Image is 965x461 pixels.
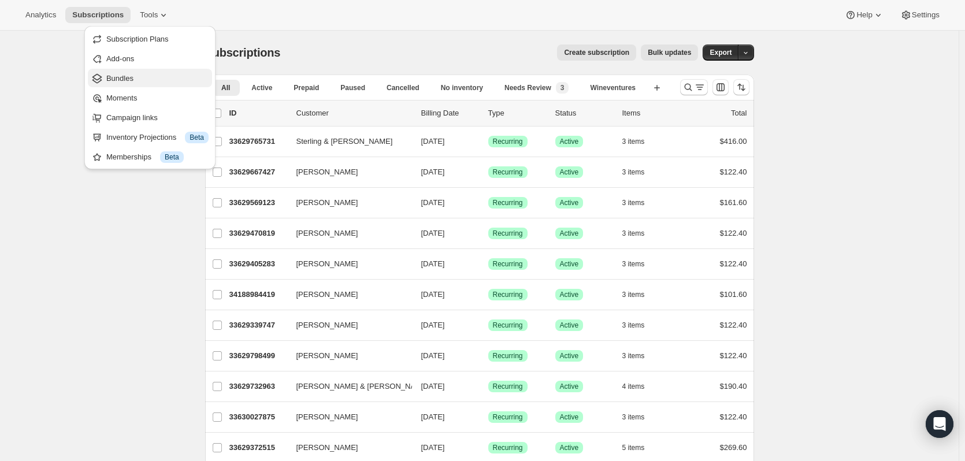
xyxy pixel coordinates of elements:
[926,410,953,438] div: Open Intercom Messenger
[421,198,445,207] span: [DATE]
[720,412,747,421] span: $122.40
[88,88,212,107] button: Moments
[229,381,287,392] p: 33629732963
[289,132,405,151] button: Sterling & [PERSON_NAME]
[720,229,747,237] span: $122.40
[88,29,212,48] button: Subscription Plans
[296,319,358,331] span: [PERSON_NAME]
[296,258,358,270] span: [PERSON_NAME]
[622,259,645,269] span: 3 items
[560,290,579,299] span: Active
[229,164,747,180] div: 33629667427[PERSON_NAME][DATE]SuccessRecurringSuccessActive3 items$122.40
[229,197,287,209] p: 33629569123
[648,48,691,57] span: Bulk updates
[493,259,523,269] span: Recurring
[560,382,579,391] span: Active
[296,197,358,209] span: [PERSON_NAME]
[296,107,412,119] p: Customer
[421,259,445,268] span: [DATE]
[893,7,947,23] button: Settings
[560,168,579,177] span: Active
[229,440,747,456] div: 33629372515[PERSON_NAME][DATE]SuccessRecurringSuccessActive5 items$269.60
[680,79,708,95] button: Search and filter results
[493,290,523,299] span: Recurring
[106,54,134,63] span: Add-ons
[165,153,179,162] span: Beta
[493,443,523,452] span: Recurring
[720,382,747,391] span: $190.40
[229,442,287,453] p: 33629372515
[504,83,551,92] span: Needs Review
[229,348,747,364] div: 33629798499[PERSON_NAME][DATE]SuccessRecurringSuccessActive3 items$122.40
[289,194,405,212] button: [PERSON_NAME]
[622,290,645,299] span: 3 items
[140,10,158,20] span: Tools
[622,195,658,211] button: 3 items
[720,443,747,452] span: $269.60
[720,168,747,176] span: $122.40
[229,133,747,150] div: 33629765731Sterling & [PERSON_NAME][DATE]SuccessRecurringSuccessActive3 items$416.00
[441,83,483,92] span: No inventory
[65,7,131,23] button: Subscriptions
[421,107,479,119] p: Billing Date
[560,321,579,330] span: Active
[294,83,319,92] span: Prepaid
[720,137,747,146] span: $416.00
[296,136,393,147] span: Sterling & [PERSON_NAME]
[106,113,158,122] span: Campaign links
[289,224,405,243] button: [PERSON_NAME]
[421,321,445,329] span: [DATE]
[229,287,747,303] div: 34188984419[PERSON_NAME][DATE]SuccessRecurringSuccessActive3 items$101.60
[18,7,63,23] button: Analytics
[622,348,658,364] button: 3 items
[387,83,420,92] span: Cancelled
[622,198,645,207] span: 3 items
[72,10,124,20] span: Subscriptions
[229,350,287,362] p: 33629798499
[493,382,523,391] span: Recurring
[564,48,629,57] span: Create subscription
[488,107,546,119] div: Type
[229,136,287,147] p: 33629765731
[190,133,204,142] span: Beta
[229,195,747,211] div: 33629569123[PERSON_NAME][DATE]SuccessRecurringSuccessActive3 items$161.60
[622,378,658,395] button: 4 items
[560,351,579,360] span: Active
[296,411,358,423] span: [PERSON_NAME]
[229,256,747,272] div: 33629405283[PERSON_NAME][DATE]SuccessRecurringSuccessActive3 items$122.40
[560,229,579,238] span: Active
[296,350,358,362] span: [PERSON_NAME]
[560,198,579,207] span: Active
[229,411,287,423] p: 33630027875
[296,289,358,300] span: [PERSON_NAME]
[251,83,272,92] span: Active
[493,321,523,330] span: Recurring
[703,44,738,61] button: Export
[622,440,658,456] button: 5 items
[106,94,137,102] span: Moments
[720,259,747,268] span: $122.40
[289,316,405,334] button: [PERSON_NAME]
[622,256,658,272] button: 3 items
[622,409,658,425] button: 3 items
[421,443,445,452] span: [DATE]
[560,412,579,422] span: Active
[296,381,429,392] span: [PERSON_NAME] & [PERSON_NAME]
[421,168,445,176] span: [DATE]
[590,83,636,92] span: Wineventures
[229,317,747,333] div: 33629339747[PERSON_NAME][DATE]SuccessRecurringSuccessActive3 items$122.40
[421,382,445,391] span: [DATE]
[622,321,645,330] span: 3 items
[731,107,747,119] p: Total
[296,442,358,453] span: [PERSON_NAME]
[229,258,287,270] p: 33629405283
[622,317,658,333] button: 3 items
[733,79,749,95] button: Sort the results
[106,74,133,83] span: Bundles
[133,7,176,23] button: Tools
[622,225,658,241] button: 3 items
[289,377,405,396] button: [PERSON_NAME] & [PERSON_NAME]
[622,133,658,150] button: 3 items
[622,443,645,452] span: 5 items
[421,412,445,421] span: [DATE]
